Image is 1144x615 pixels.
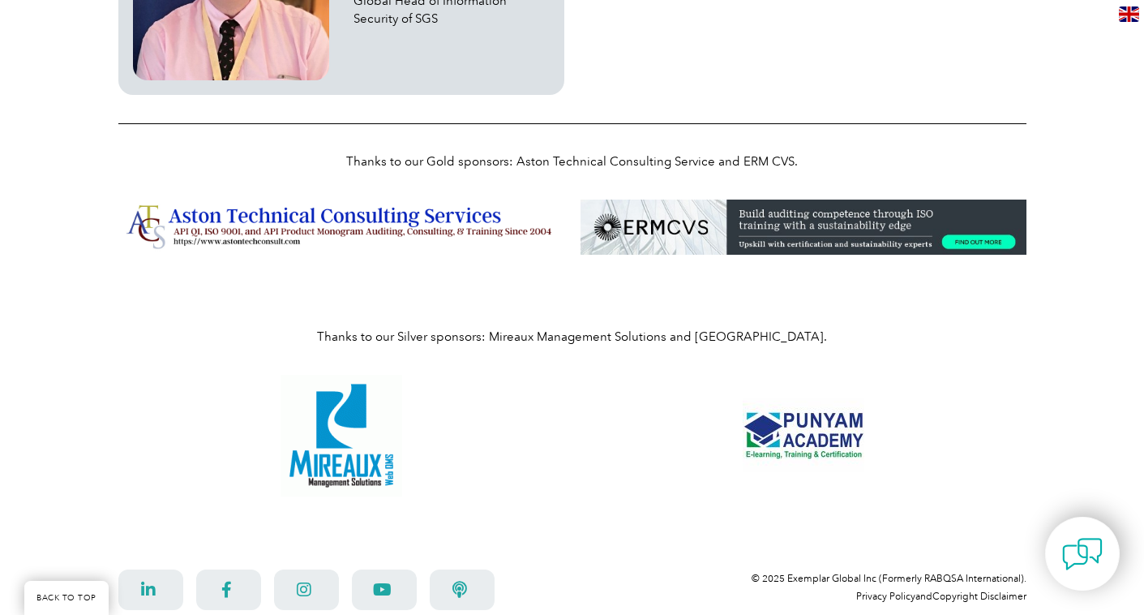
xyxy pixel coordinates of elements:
p: © 2025 Exemplar Global Inc (Formerly RABQSA International). [752,570,1026,587]
img: contact-chat.png [1062,534,1103,574]
p: Thanks to our Gold sponsors: Aston Technical Consulting Service and ERM CVS. [118,153,1026,170]
p: Thanks to our Silver sponsors: Mireaux Management Solutions and [GEOGRAPHIC_DATA]. [118,328,1026,346]
a: BACK TO TOP [24,581,109,615]
a: Copyright Disclaimer [932,591,1026,602]
p: and [856,587,1026,605]
img: en [1119,6,1139,22]
a: Privacy Policy [856,591,915,602]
